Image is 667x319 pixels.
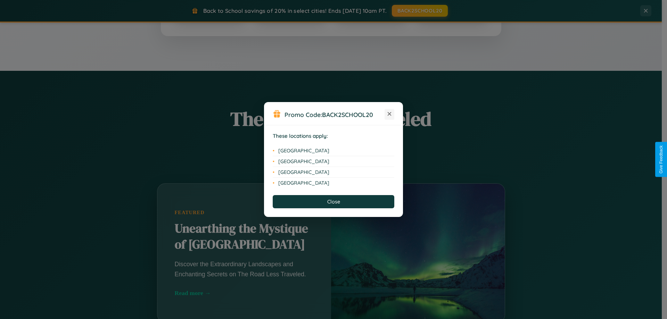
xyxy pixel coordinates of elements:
button: Close [273,195,394,208]
li: [GEOGRAPHIC_DATA] [273,156,394,167]
b: BACK2SCHOOL20 [322,111,373,118]
div: Give Feedback [659,145,664,174]
li: [GEOGRAPHIC_DATA] [273,178,394,188]
h3: Promo Code: [285,111,385,118]
strong: These locations apply: [273,133,328,139]
li: [GEOGRAPHIC_DATA] [273,167,394,178]
li: [GEOGRAPHIC_DATA] [273,145,394,156]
